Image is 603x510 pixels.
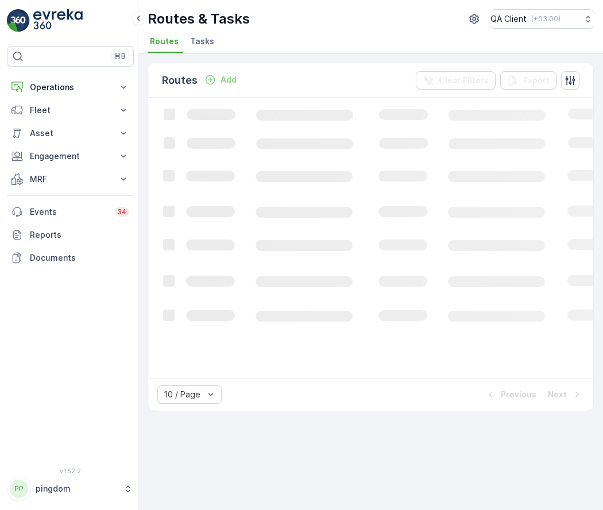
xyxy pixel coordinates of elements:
button: Operations [7,76,134,99]
p: Documents [30,252,129,264]
p: ⌘B [114,52,126,61]
p: Clear Filters [439,75,489,86]
p: Reports [30,229,129,241]
span: Tasks [190,36,214,47]
p: pingdom [36,483,118,494]
span: v 1.52.2 [7,467,134,474]
button: Previous [484,388,538,401]
button: Engagement [7,145,134,168]
p: Events [30,206,108,218]
a: Events34 [7,200,134,223]
div: PP [10,480,28,498]
a: Reports [7,223,134,246]
a: Documents [7,246,134,269]
p: QA Client [490,13,527,25]
p: MRF [30,173,111,185]
button: Next [547,388,584,401]
p: Fleet [30,105,111,116]
p: 34 [117,207,127,217]
p: Operations [30,82,111,93]
button: Clear Filters [416,71,496,90]
p: Asset [30,127,111,139]
p: Routes & Tasks [148,10,250,28]
p: Export [523,75,550,86]
button: Asset [7,122,134,145]
button: MRF [7,168,134,191]
img: logo [7,9,30,32]
button: QA Client(+03:00) [490,9,594,29]
p: Previous [501,389,536,400]
p: ( +03:00 ) [531,14,561,24]
p: Engagement [30,150,111,162]
img: logo_light-DOdMpM7g.png [33,9,83,32]
p: Add [221,74,237,86]
button: PPpingdom [7,477,134,501]
span: Routes [150,36,179,47]
button: Fleet [7,99,134,122]
button: Add [200,73,241,87]
p: Next [548,389,567,400]
button: Export [500,71,556,90]
p: Routes [162,72,198,88]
